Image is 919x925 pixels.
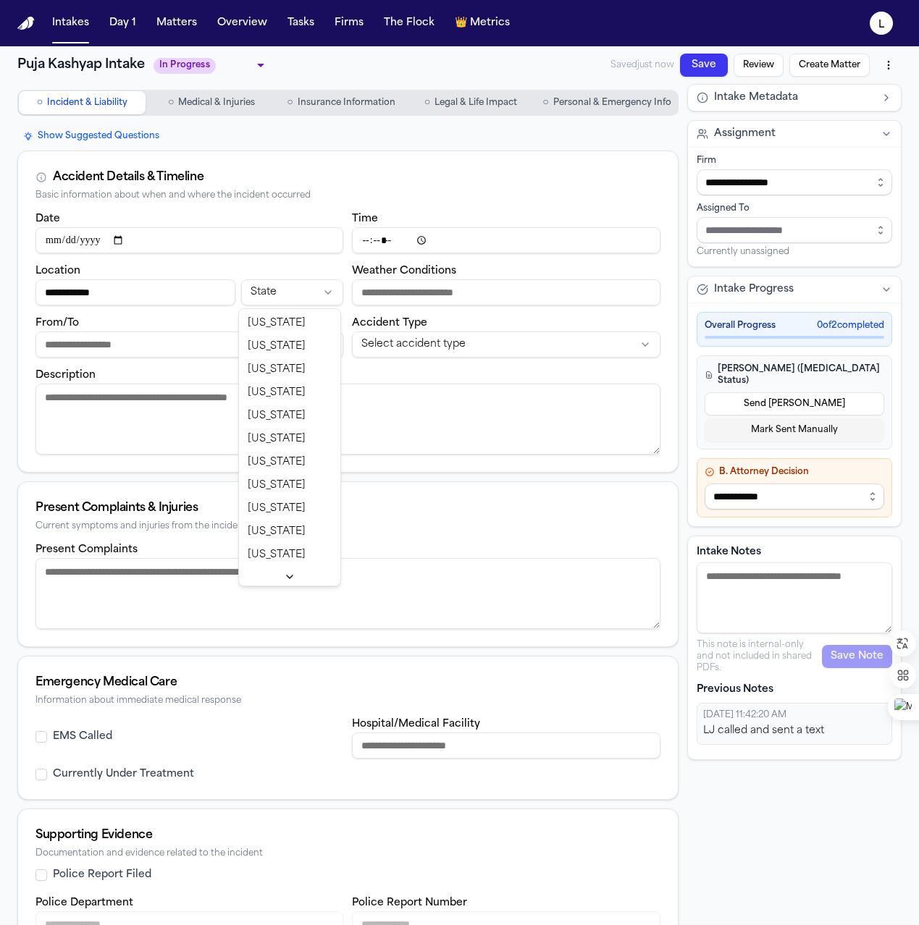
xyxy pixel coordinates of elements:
[248,502,306,516] span: [US_STATE]
[248,339,306,354] span: [US_STATE]
[248,525,306,539] span: [US_STATE]
[248,432,306,447] span: [US_STATE]
[248,386,306,400] span: [US_STATE]
[248,363,306,377] span: [US_STATE]
[248,409,306,423] span: [US_STATE]
[248,455,306,470] span: [US_STATE]
[248,548,306,562] span: [US_STATE]
[248,316,306,331] span: [US_STATE]
[248,478,306,493] span: [US_STATE]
